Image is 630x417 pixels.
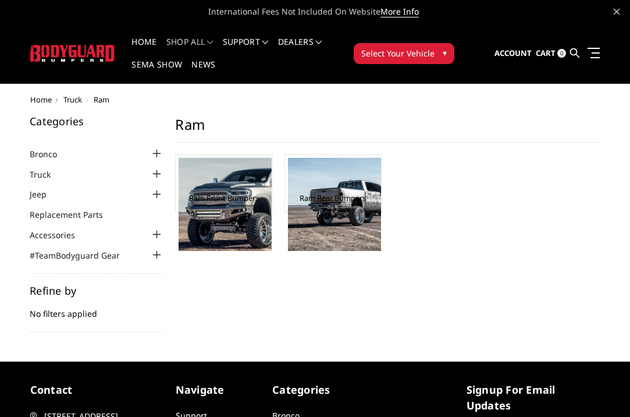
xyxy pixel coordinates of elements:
[30,229,90,241] a: Accessories
[30,249,134,261] a: #TeamBodyguard Gear
[94,94,109,105] span: Ram
[30,188,61,200] a: Jeep
[30,168,65,181] a: Truck
[300,193,366,203] a: Ram Rear Bumpers
[30,94,52,105] a: Home
[191,61,215,83] a: News
[223,38,269,61] a: Support
[272,382,358,398] h5: Categories
[467,382,600,414] h5: signup for email updates
[30,148,72,160] a: Bronco
[443,47,447,59] span: ▾
[166,38,213,61] a: shop all
[494,48,532,58] span: Account
[30,208,118,221] a: Replacement Parts
[131,38,156,61] a: Home
[175,116,600,143] h1: Ram
[278,38,322,61] a: Dealers
[361,47,435,59] span: Select Your Vehicle
[30,116,163,126] h5: Categories
[494,38,532,69] a: Account
[30,382,164,398] h5: contact
[63,94,82,105] a: Truck
[30,285,163,332] div: No filters applied
[380,6,419,17] a: More Info
[536,48,556,58] span: Cart
[557,49,566,58] span: 0
[30,45,116,62] img: BODYGUARD BUMPERS
[536,38,566,69] a: Cart 0
[176,382,261,398] h5: Navigate
[189,193,259,203] a: Ram Front Bumpers
[354,43,454,64] button: Select Your Vehicle
[131,61,182,83] a: SEMA Show
[30,285,163,296] h5: Refine by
